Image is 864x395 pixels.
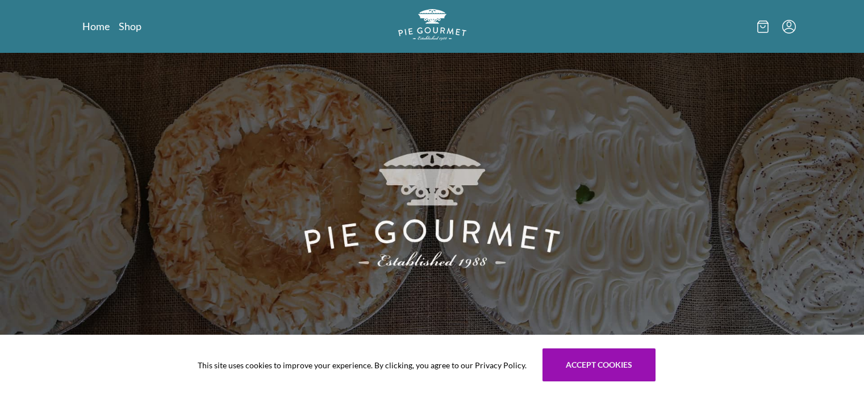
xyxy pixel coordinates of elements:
[542,348,656,381] button: Accept cookies
[198,359,527,371] span: This site uses cookies to improve your experience. By clicking, you agree to our Privacy Policy.
[398,9,466,44] a: Logo
[119,19,141,33] a: Shop
[782,20,796,34] button: Menu
[398,9,466,40] img: logo
[82,19,110,33] a: Home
